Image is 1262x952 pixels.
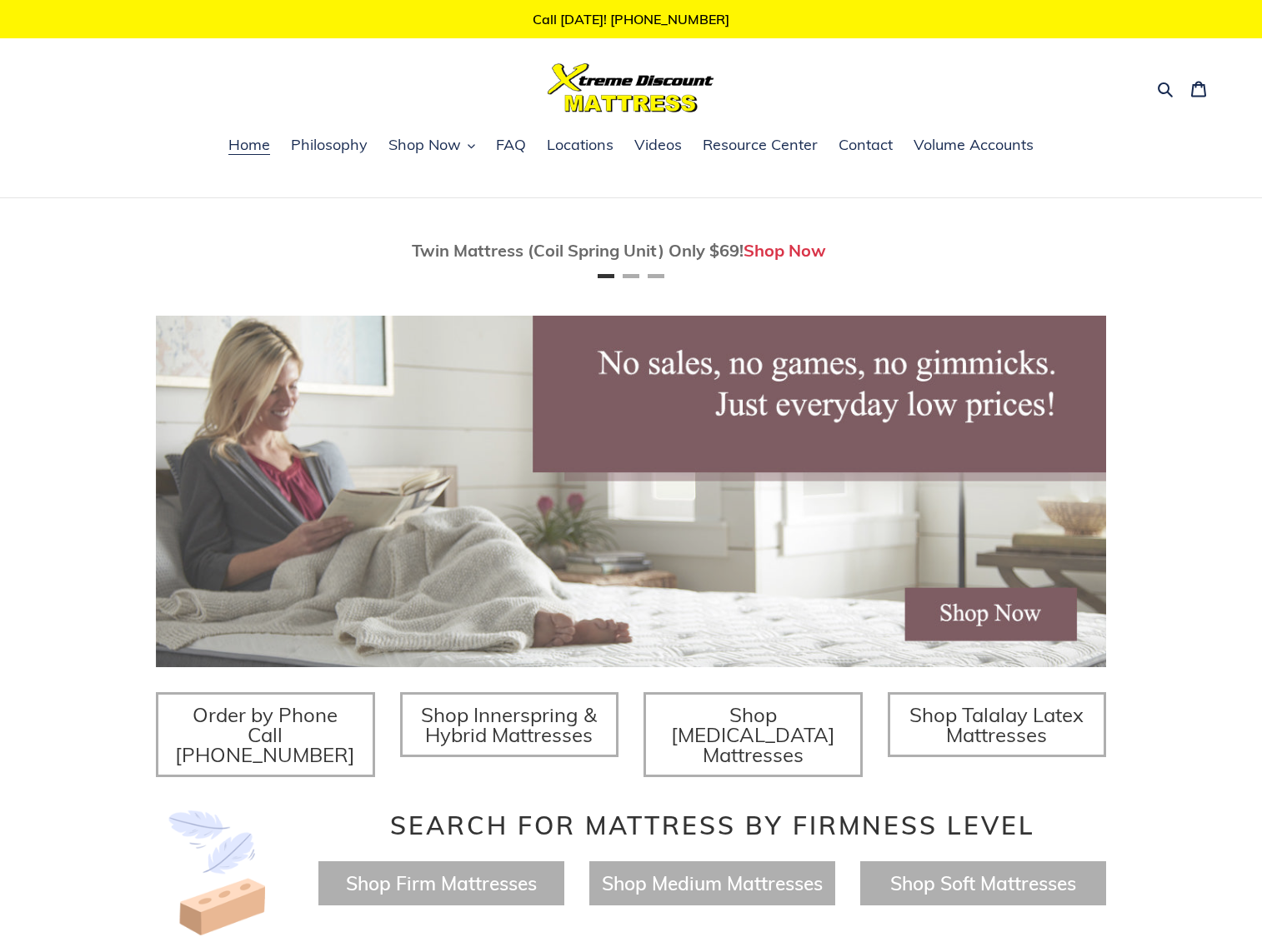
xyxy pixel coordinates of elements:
[890,871,1076,895] a: Shop Soft Mattresses
[390,810,1035,841] span: Search for Mattress by Firmness Level
[839,135,893,155] span: Contact
[644,692,863,777] a: Shop [MEDICAL_DATA] Mattresses
[412,240,744,261] span: Twin Mattress (Coil Spring Unit) Only $69!
[421,702,597,747] span: Shop Innerspring & Hybrid Mattresses
[228,135,270,155] span: Home
[220,133,278,158] a: Home
[538,133,622,158] a: Locations
[175,702,355,767] span: Order by Phone Call [PHONE_NUMBER]
[346,871,537,895] a: Shop Firm Mattresses
[156,316,1106,667] img: herobannermay2022-1652879215306_1200x.jpg
[156,692,375,777] a: Order by Phone Call [PHONE_NUMBER]
[602,871,823,895] a: Shop Medium Mattresses
[548,63,714,112] img: Xtreme Discount Mattress
[598,274,614,278] button: Page 1
[623,274,639,278] button: Page 2
[905,133,1042,158] a: Volume Accounts
[380,133,483,158] button: Shop Now
[671,702,835,767] span: Shop [MEDICAL_DATA] Mattresses
[648,274,664,278] button: Page 3
[909,702,1084,747] span: Shop Talalay Latex Mattresses
[694,133,826,158] a: Resource Center
[283,133,376,158] a: Philosophy
[830,133,901,158] a: Contact
[388,135,461,155] span: Shop Now
[400,692,619,757] a: Shop Innerspring & Hybrid Mattresses
[156,810,281,935] img: Image-of-brick- and-feather-representing-firm-and-soft-feel
[744,240,826,261] a: Shop Now
[914,135,1034,155] span: Volume Accounts
[488,133,534,158] a: FAQ
[634,135,682,155] span: Videos
[547,135,613,155] span: Locations
[703,135,818,155] span: Resource Center
[291,135,368,155] span: Philosophy
[626,133,690,158] a: Videos
[496,135,526,155] span: FAQ
[888,692,1107,757] a: Shop Talalay Latex Mattresses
